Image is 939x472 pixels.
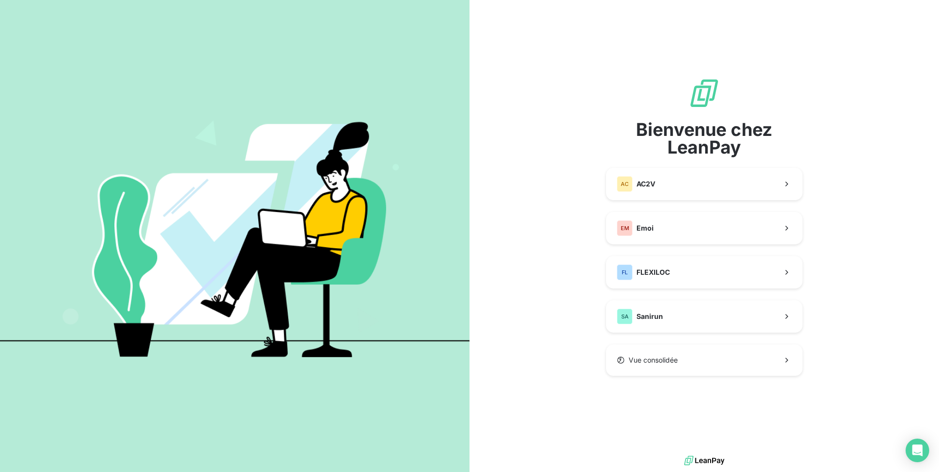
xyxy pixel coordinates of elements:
button: SASanirun [606,300,802,333]
span: Vue consolidée [629,355,678,365]
button: Vue consolidée [606,344,802,376]
button: ACAC2V [606,168,802,200]
span: FLEXILOC [636,267,670,277]
div: Open Intercom Messenger [906,439,929,462]
span: Bienvenue chez LeanPay [606,121,802,156]
span: Emoi [636,223,654,233]
span: AC2V [636,179,655,189]
img: logo [684,453,724,468]
div: EM [617,220,633,236]
div: AC [617,176,633,192]
img: logo sigle [689,78,720,109]
button: EMEmoi [606,212,802,244]
div: FL [617,264,633,280]
button: FLFLEXILOC [606,256,802,288]
span: Sanirun [636,312,663,321]
div: SA [617,309,633,324]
